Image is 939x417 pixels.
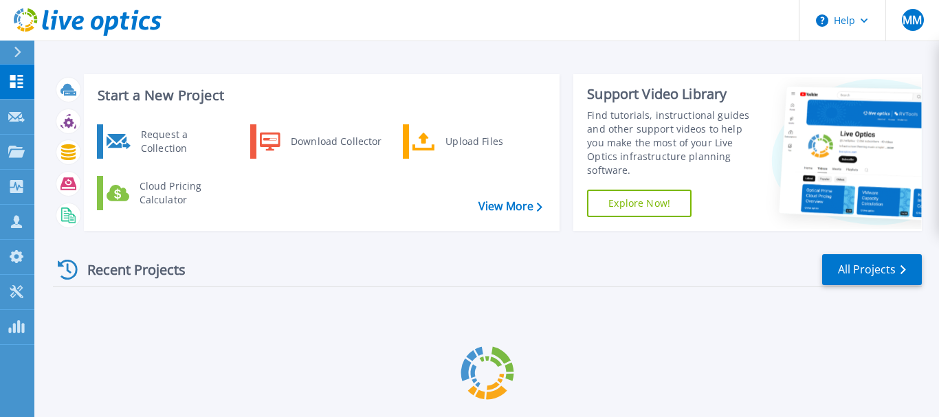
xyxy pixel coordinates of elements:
h3: Start a New Project [98,88,542,103]
a: Download Collector [250,124,391,159]
a: Request a Collection [97,124,238,159]
a: Upload Files [403,124,544,159]
div: Upload Files [439,128,540,155]
div: Support Video Library [587,85,760,103]
div: Request a Collection [134,128,234,155]
a: View More [478,200,542,213]
a: Cloud Pricing Calculator [97,176,238,210]
div: Cloud Pricing Calculator [133,179,234,207]
a: All Projects [822,254,922,285]
div: Recent Projects [53,253,204,286]
a: Explore Now! [587,190,692,217]
span: MM [903,14,922,25]
div: Find tutorials, instructional guides and other support videos to help you make the most of your L... [587,109,760,177]
div: Download Collector [284,128,388,155]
